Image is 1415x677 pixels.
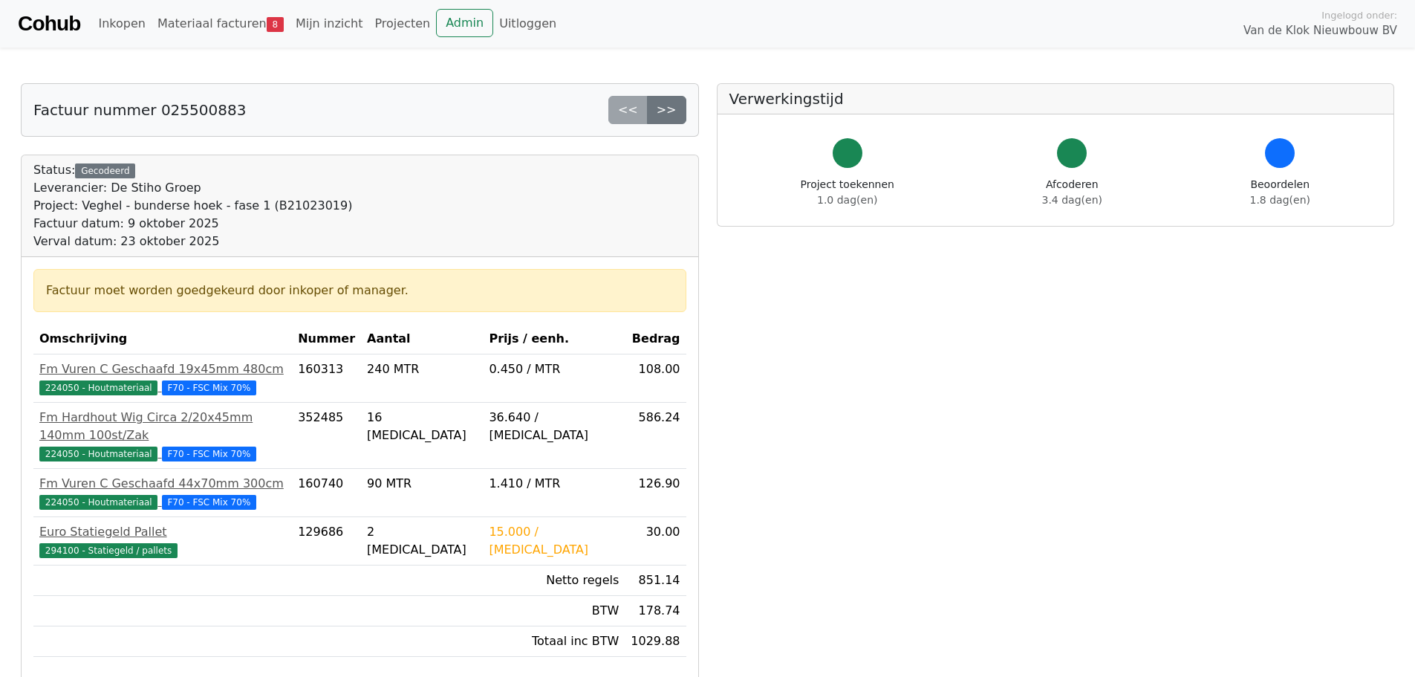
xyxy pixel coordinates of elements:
[625,469,686,517] td: 126.90
[46,282,674,299] div: Factuur moet worden goedgekeurd door inkoper of manager.
[39,475,286,493] div: Fm Vuren C Geschaafd 44x70mm 300cm
[367,409,477,444] div: 16 [MEDICAL_DATA]
[1042,194,1102,206] span: 3.4 dag(en)
[625,354,686,403] td: 108.00
[625,517,686,566] td: 30.00
[625,324,686,354] th: Bedrag
[18,6,80,42] a: Cohub
[493,9,562,39] a: Uitloggen
[33,161,352,250] div: Status:
[39,409,286,462] a: Fm Hardhout Wig Circa 2/20x45mm 140mm 100st/Zak224050 - Houtmateriaal F70 - FSC Mix 70%
[39,409,286,444] div: Fm Hardhout Wig Circa 2/20x45mm 140mm 100st/Zak
[39,495,157,510] span: 224050 - Houtmateriaal
[292,517,361,566] td: 129686
[39,523,286,541] div: Euro Statiegeld Pallet
[33,215,352,233] div: Factuur datum: 9 oktober 2025
[152,9,290,39] a: Materiaal facturen8
[489,475,619,493] div: 1.410 / MTR
[729,90,1382,108] h5: Verwerkingstijd
[647,96,686,124] a: >>
[1042,177,1102,208] div: Afcoderen
[39,380,157,395] span: 224050 - Houtmateriaal
[39,447,157,461] span: 224050 - Houtmateriaal
[625,596,686,626] td: 178.74
[162,495,257,510] span: F70 - FSC Mix 70%
[267,17,284,32] span: 8
[625,566,686,596] td: 851.14
[367,475,477,493] div: 90 MTR
[489,360,619,378] div: 0.450 / MTR
[483,566,625,596] td: Netto regels
[292,354,361,403] td: 160313
[368,9,436,39] a: Projecten
[489,409,619,444] div: 36.640 / [MEDICAL_DATA]
[489,523,619,559] div: 15.000 / [MEDICAL_DATA]
[33,324,292,354] th: Omschrijving
[92,9,151,39] a: Inkopen
[292,403,361,469] td: 352485
[367,360,477,378] div: 240 MTR
[817,194,877,206] span: 1.0 dag(en)
[483,626,625,657] td: Totaal inc BTW
[361,324,483,354] th: Aantal
[436,9,493,37] a: Admin
[39,523,286,559] a: Euro Statiegeld Pallet294100 - Statiegeld / pallets
[1250,194,1310,206] span: 1.8 dag(en)
[367,523,477,559] div: 2 [MEDICAL_DATA]
[292,324,361,354] th: Nummer
[1250,177,1310,208] div: Beoordelen
[39,475,286,511] a: Fm Vuren C Geschaafd 44x70mm 300cm224050 - Houtmateriaal F70 - FSC Mix 70%
[625,403,686,469] td: 586.24
[162,447,257,461] span: F70 - FSC Mix 70%
[33,101,246,119] h5: Factuur nummer 025500883
[483,324,625,354] th: Prijs / eenh.
[39,360,286,396] a: Fm Vuren C Geschaafd 19x45mm 480cm224050 - Houtmateriaal F70 - FSC Mix 70%
[75,163,135,178] div: Gecodeerd
[801,177,894,208] div: Project toekennen
[1321,8,1397,22] span: Ingelogd onder:
[33,233,352,250] div: Verval datum: 23 oktober 2025
[39,360,286,378] div: Fm Vuren C Geschaafd 19x45mm 480cm
[1243,22,1397,39] span: Van de Klok Nieuwbouw BV
[292,469,361,517] td: 160740
[290,9,369,39] a: Mijn inzicht
[33,179,352,197] div: Leverancier: De Stiho Groep
[162,380,257,395] span: F70 - FSC Mix 70%
[625,626,686,657] td: 1029.88
[483,596,625,626] td: BTW
[39,543,178,558] span: 294100 - Statiegeld / pallets
[33,197,352,215] div: Project: Veghel - bunderse hoek - fase 1 (B21023019)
